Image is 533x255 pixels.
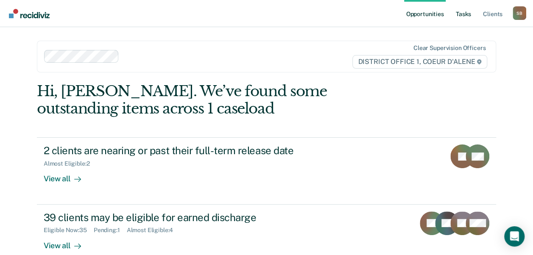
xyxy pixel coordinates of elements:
[44,160,97,167] div: Almost Eligible : 2
[44,167,91,184] div: View all
[9,9,50,18] img: Recidiviz
[352,55,487,69] span: DISTRICT OFFICE 1, COEUR D'ALENE
[127,227,180,234] div: Almost Eligible : 4
[94,227,127,234] div: Pending : 1
[413,44,486,52] div: Clear supervision officers
[44,234,91,250] div: View all
[513,6,526,20] button: Profile dropdown button
[504,226,525,247] div: Open Intercom Messenger
[37,137,496,204] a: 2 clients are nearing or past their full-term release dateAlmost Eligible:2View all
[37,83,405,117] div: Hi, [PERSON_NAME]. We’ve found some outstanding items across 1 caseload
[513,6,526,20] div: S B
[44,227,94,234] div: Eligible Now : 35
[44,211,341,224] div: 39 clients may be eligible for earned discharge
[44,144,341,157] div: 2 clients are nearing or past their full-term release date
